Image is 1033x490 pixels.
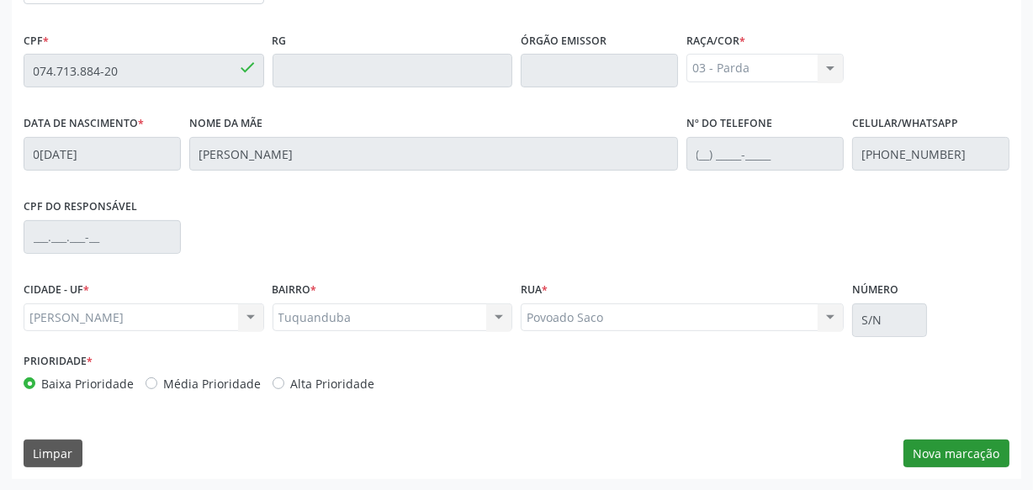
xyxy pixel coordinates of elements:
[24,194,137,220] label: CPF do responsável
[238,58,257,76] span: done
[24,277,89,303] label: CIDADE - UF
[24,349,93,375] label: Prioridade
[41,375,134,393] label: Baixa Prioridade
[686,137,844,171] input: (__) _____-_____
[521,277,548,303] label: Rua
[273,28,287,54] label: RG
[852,111,958,137] label: Celular/WhatsApp
[24,220,181,254] input: ___.___.___-__
[903,440,1009,468] button: Nova marcação
[290,375,374,393] label: Alta Prioridade
[852,137,1009,171] input: (__) _____-_____
[24,28,49,54] label: CPF
[686,28,745,54] label: Raça/cor
[189,111,262,137] label: Nome da mãe
[686,111,772,137] label: Nº do Telefone
[273,277,317,303] label: BAIRRO
[521,28,607,54] label: Órgão emissor
[852,277,898,303] label: Número
[24,111,144,137] label: Data de nascimento
[163,375,261,393] label: Média Prioridade
[24,137,181,171] input: __/__/____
